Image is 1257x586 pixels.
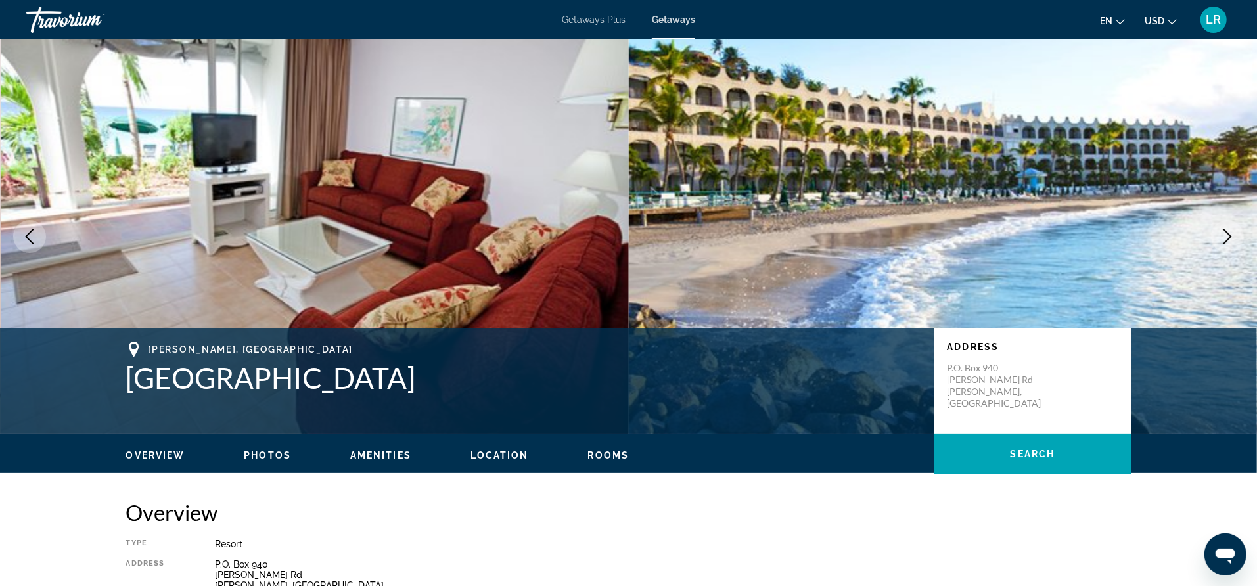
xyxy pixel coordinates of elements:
span: USD [1145,16,1164,26]
button: Photos [244,449,291,461]
span: Overview [126,450,185,461]
span: Amenities [350,450,411,461]
button: User Menu [1197,6,1231,34]
h2: Overview [126,499,1131,526]
button: Change language [1100,11,1125,30]
a: Travorium [26,3,158,37]
button: Previous image [13,220,46,253]
div: Resort [215,539,1131,549]
button: Overview [126,449,185,461]
span: Location [470,450,529,461]
button: Next image [1211,220,1244,253]
h1: [GEOGRAPHIC_DATA] [126,361,921,395]
p: Address [948,342,1118,352]
p: P.O. Box 940 [PERSON_NAME] Rd [PERSON_NAME], [GEOGRAPHIC_DATA] [948,362,1053,409]
button: Location [470,449,529,461]
span: en [1100,16,1112,26]
button: Rooms [588,449,629,461]
button: Search [934,434,1131,474]
iframe: Button to launch messaging window [1204,533,1246,575]
div: Type [126,539,182,549]
a: Getaways [652,14,695,25]
button: Amenities [350,449,411,461]
span: LR [1206,13,1222,26]
button: Change currency [1145,11,1177,30]
span: Rooms [588,450,629,461]
span: Search [1011,449,1055,459]
span: Photos [244,450,291,461]
a: Getaways Plus [562,14,626,25]
span: [PERSON_NAME], [GEOGRAPHIC_DATA] [149,344,354,355]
